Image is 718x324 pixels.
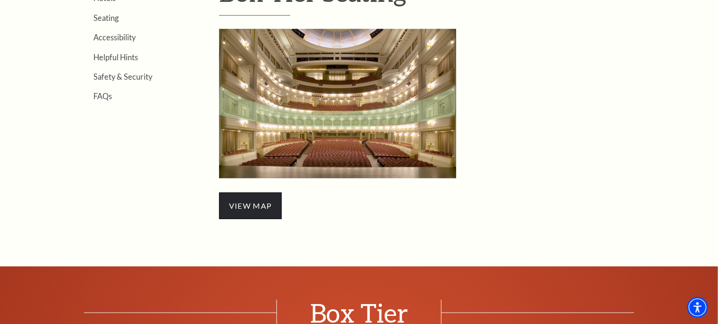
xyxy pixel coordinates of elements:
a: Safety & Security [93,72,152,81]
a: view map - open in a new tab [219,200,282,211]
div: Accessibility Menu [687,297,708,318]
a: Accessibility [93,33,136,42]
img: Box Tier Seating [219,29,456,178]
a: Helpful Hints [93,53,138,62]
a: Box Tier Seating - open in a new tab [219,97,456,108]
a: Seating [93,13,119,22]
a: FAQs [93,92,112,101]
span: view map [219,193,282,219]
